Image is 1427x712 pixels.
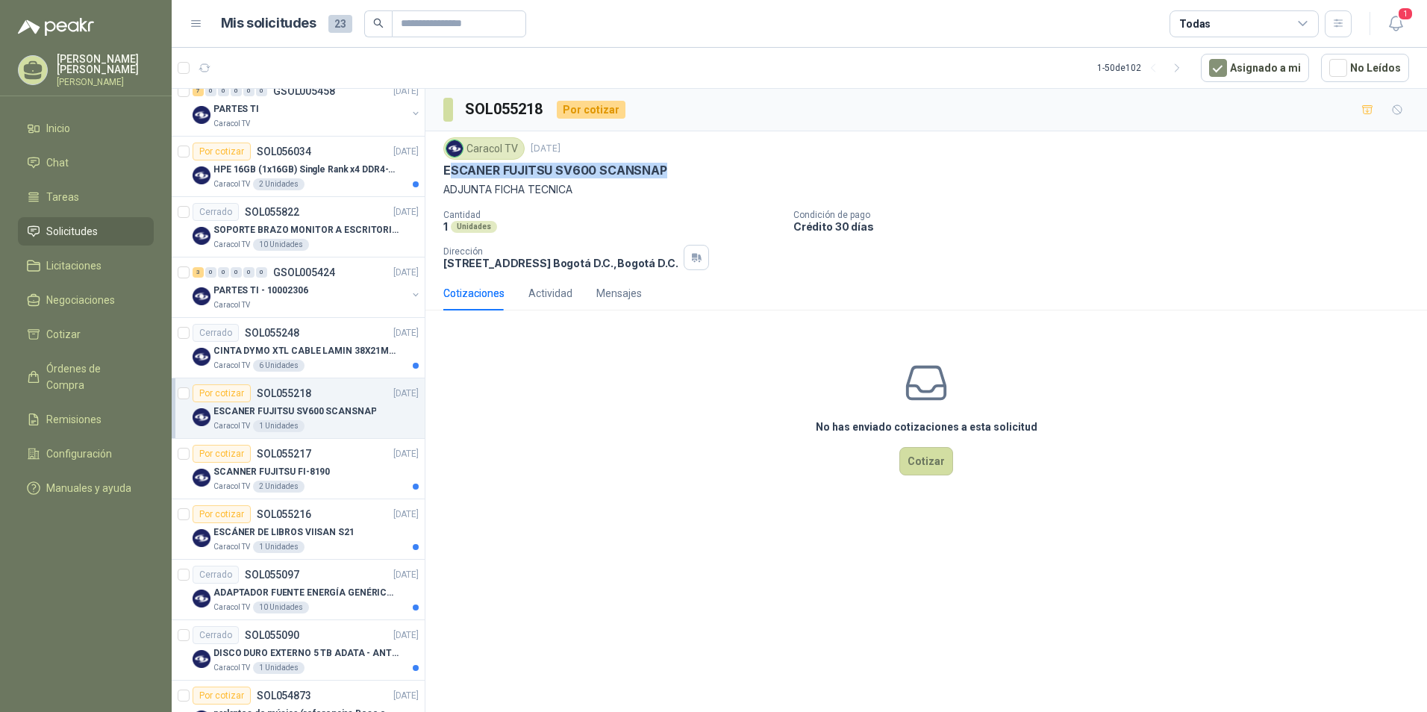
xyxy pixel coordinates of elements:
[18,286,154,314] a: Negociaciones
[193,143,251,160] div: Por cotizar
[231,86,242,96] div: 0
[393,628,419,643] p: [DATE]
[465,98,545,121] h3: SOL055218
[245,328,299,338] p: SOL055248
[273,267,335,278] p: GSOL005424
[253,602,309,613] div: 10 Unidades
[443,257,678,269] p: [STREET_ADDRESS] Bogotá D.C. , Bogotá D.C.
[213,405,376,419] p: ESCANER FUJITSU SV600 SCANSNAP
[193,324,239,342] div: Cerrado
[172,499,425,560] a: Por cotizarSOL055216[DATE] Company LogoESCÁNER DE LIBROS VIISAN S21Caracol TV1 Unidades
[46,360,140,393] span: Órdenes de Compra
[18,252,154,280] a: Licitaciones
[213,178,250,190] p: Caracol TV
[218,267,229,278] div: 0
[193,384,251,402] div: Por cotizar
[193,86,204,96] div: 7
[213,284,308,298] p: PARTES TI - 10002306
[443,246,678,257] p: Dirección
[328,15,352,33] span: 23
[213,299,250,311] p: Caracol TV
[253,239,309,251] div: 10 Unidades
[393,326,419,340] p: [DATE]
[393,266,419,280] p: [DATE]
[1382,10,1409,37] button: 1
[213,465,330,479] p: SCANNER FUJITSU FI-8190
[393,689,419,703] p: [DATE]
[443,210,781,220] p: Cantidad
[18,217,154,246] a: Solicitudes
[393,568,419,582] p: [DATE]
[193,469,210,487] img: Company Logo
[213,344,399,358] p: CINTA DYMO XTL CABLE LAMIN 38X21MMBLANCO
[213,662,250,674] p: Caracol TV
[1201,54,1309,82] button: Asignado a mi
[213,525,355,540] p: ESCÁNER DE LIBROS VIISAN S21
[57,54,154,75] p: [PERSON_NAME] [PERSON_NAME]
[213,102,259,116] p: PARTES TI
[218,86,229,96] div: 0
[193,267,204,278] div: 3
[46,446,112,462] span: Configuración
[231,267,242,278] div: 0
[18,405,154,434] a: Remisiones
[18,149,154,177] a: Chat
[46,189,79,205] span: Tareas
[257,146,311,157] p: SOL056034
[213,163,399,177] p: HPE 16GB (1x16GB) Single Rank x4 DDR4-2400
[256,267,267,278] div: 0
[213,586,399,600] p: ADAPTADOR FUENTE ENERGÍA GENÉRICO 24V 1A
[531,142,561,156] p: [DATE]
[446,140,463,157] img: Company Logo
[213,602,250,613] p: Caracol TV
[1179,16,1211,32] div: Todas
[172,137,425,197] a: Por cotizarSOL056034[DATE] Company LogoHPE 16GB (1x16GB) Single Rank x4 DDR4-2400Caracol TV2 Unid...
[899,447,953,475] button: Cotizar
[273,86,335,96] p: GSOL005458
[245,207,299,217] p: SOL055822
[172,439,425,499] a: Por cotizarSOL055217[DATE] Company LogoSCANNER FUJITSU FI-8190Caracol TV2 Unidades
[193,287,210,305] img: Company Logo
[193,166,210,184] img: Company Logo
[18,114,154,143] a: Inicio
[443,163,667,178] p: ESCANER FUJITSU SV600 SCANSNAP
[193,263,422,311] a: 3 0 0 0 0 0 GSOL005424[DATE] Company LogoPARTES TI - 10002306Caracol TV
[245,569,299,580] p: SOL055097
[793,220,1421,233] p: Crédito 30 días
[557,101,625,119] div: Por cotizar
[793,210,1421,220] p: Condición de pago
[213,420,250,432] p: Caracol TV
[256,86,267,96] div: 0
[193,650,210,668] img: Company Logo
[253,662,305,674] div: 1 Unidades
[443,285,505,302] div: Cotizaciones
[46,257,102,274] span: Licitaciones
[213,481,250,493] p: Caracol TV
[253,481,305,493] div: 2 Unidades
[18,18,94,36] img: Logo peakr
[213,223,399,237] p: SOPORTE BRAZO MONITOR A ESCRITORIO NBF80
[205,86,216,96] div: 0
[1321,54,1409,82] button: No Leídos
[193,687,251,705] div: Por cotizar
[193,445,251,463] div: Por cotizar
[193,590,210,608] img: Company Logo
[213,646,399,661] p: DISCO DURO EXTERNO 5 TB ADATA - ANTIGOLPES
[393,145,419,159] p: [DATE]
[245,630,299,640] p: SOL055090
[18,183,154,211] a: Tareas
[46,292,115,308] span: Negociaciones
[443,181,1409,198] p: ADJUNTA FICHA TECNICA
[193,227,210,245] img: Company Logo
[46,223,98,240] span: Solicitudes
[253,541,305,553] div: 1 Unidades
[193,505,251,523] div: Por cotizar
[18,474,154,502] a: Manuales y ayuda
[193,203,239,221] div: Cerrado
[443,220,448,233] p: 1
[253,420,305,432] div: 1 Unidades
[205,267,216,278] div: 0
[1097,56,1189,80] div: 1 - 50 de 102
[393,84,419,99] p: [DATE]
[172,560,425,620] a: CerradoSOL055097[DATE] Company LogoADAPTADOR FUENTE ENERGÍA GENÉRICO 24V 1ACaracol TV10 Unidades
